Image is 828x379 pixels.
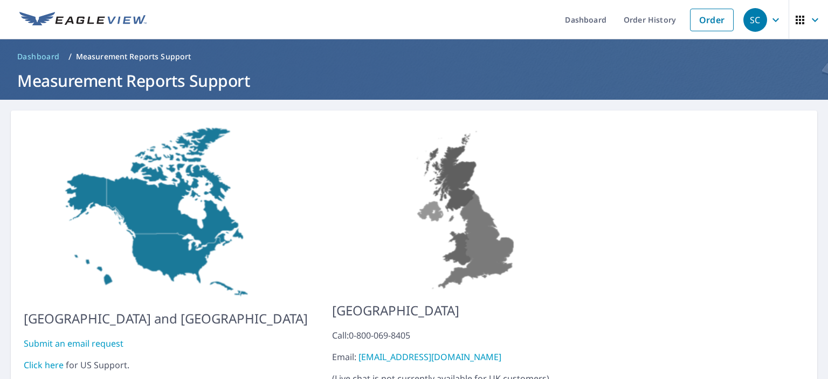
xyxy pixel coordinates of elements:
div: Call: 0-800-069-8405 [332,329,603,342]
a: Dashboard [13,48,64,65]
div: for US Support. [24,359,308,371]
span: Dashboard [17,51,60,62]
img: US-MAP [332,123,603,292]
nav: breadcrumb [13,48,815,65]
img: US-MAP [24,123,308,300]
a: Submit an email request [24,337,123,349]
a: Click here [24,359,64,371]
h1: Measurement Reports Support [13,70,815,92]
a: Order [690,9,734,31]
p: [GEOGRAPHIC_DATA] and [GEOGRAPHIC_DATA] [24,309,308,328]
div: Email: [332,350,603,363]
img: EV Logo [19,12,147,28]
p: [GEOGRAPHIC_DATA] [332,301,603,320]
p: Measurement Reports Support [76,51,191,62]
li: / [68,50,72,63]
div: SC [743,8,767,32]
a: [EMAIL_ADDRESS][DOMAIN_NAME] [358,351,501,363]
